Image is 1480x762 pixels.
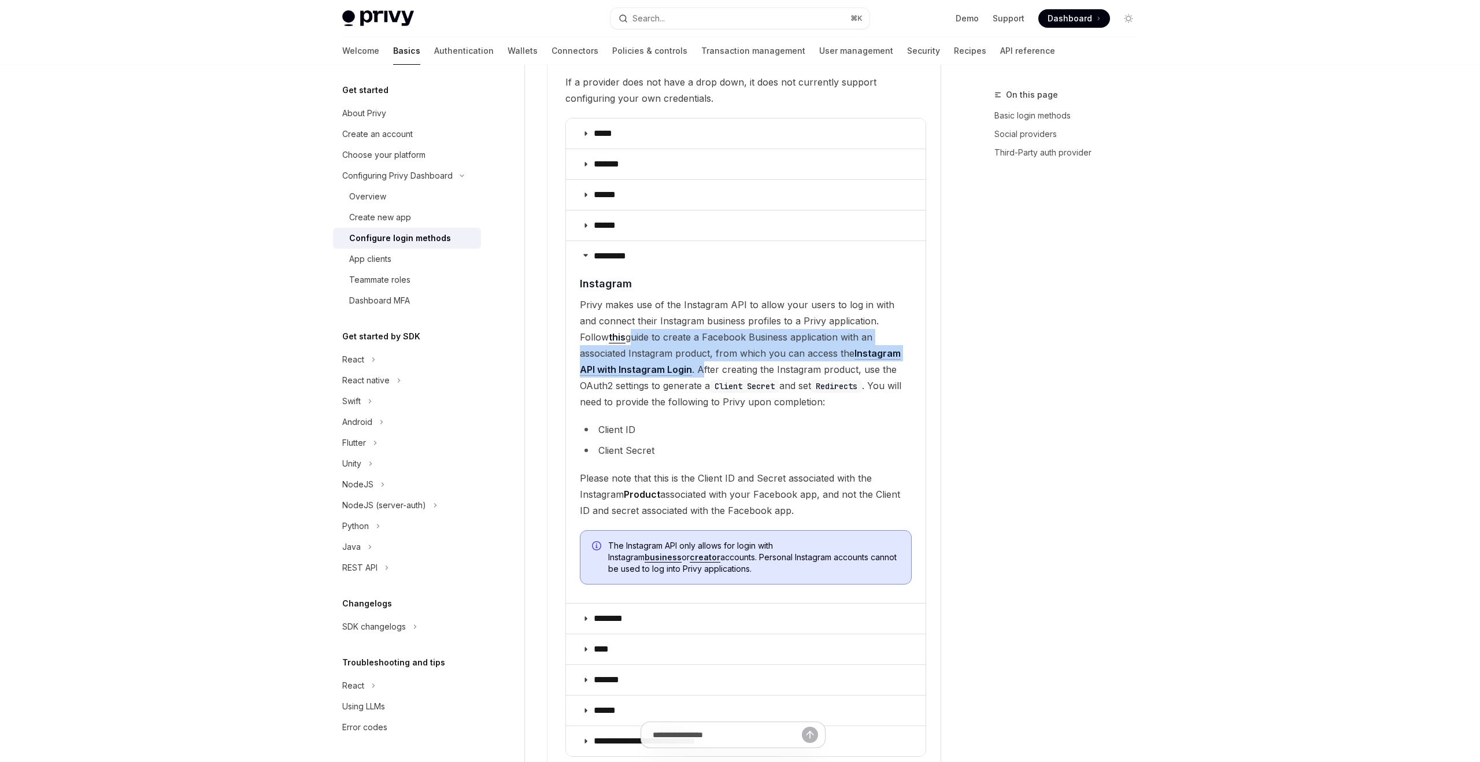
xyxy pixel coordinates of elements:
[342,10,414,27] img: light logo
[342,620,406,634] div: SDK changelogs
[342,415,372,429] div: Android
[349,190,386,204] div: Overview
[612,37,687,65] a: Policies & controls
[342,700,385,713] div: Using LLMs
[342,83,388,97] h5: Get started
[342,148,425,162] div: Choose your platform
[349,210,411,224] div: Create new app
[333,717,481,738] a: Error codes
[333,145,481,165] a: Choose your platform
[333,249,481,269] a: App clients
[580,470,912,519] span: Please note that this is the Client ID and Secret associated with the Instagram associated with y...
[333,207,481,228] a: Create new app
[802,727,818,743] button: Send message
[333,269,481,290] a: Teammate roles
[393,37,420,65] a: Basics
[1048,13,1092,24] span: Dashboard
[349,231,451,245] div: Configure login methods
[632,12,665,25] div: Search...
[333,290,481,311] a: Dashboard MFA
[333,495,481,516] button: NodeJS (server-auth)
[434,37,494,65] a: Authentication
[653,722,802,748] input: Ask a question...
[342,353,364,367] div: React
[333,696,481,717] a: Using LLMs
[580,276,632,291] span: Instagram
[342,436,366,450] div: Flutter
[333,557,481,578] button: REST API
[580,442,912,458] li: Client Secret
[954,37,986,65] a: Recipes
[333,474,481,495] button: NodeJS
[333,412,481,432] button: Android
[333,453,481,474] button: Unity
[349,294,410,308] div: Dashboard MFA
[333,391,481,412] button: Swift
[993,13,1024,24] a: Support
[1119,9,1138,28] button: Toggle dark mode
[342,169,453,183] div: Configuring Privy Dashboard
[580,297,912,410] span: Privy makes use of the Instagram API to allow your users to log in with and connect their Instagr...
[342,540,361,554] div: Java
[342,519,369,533] div: Python
[342,561,378,575] div: REST API
[907,37,940,65] a: Security
[552,37,598,65] a: Connectors
[994,143,1147,162] a: Third-Party auth provider
[333,616,481,637] button: SDK changelogs
[609,331,626,343] a: this
[580,421,912,438] li: Client ID
[811,380,862,393] code: Redirects
[819,37,893,65] a: User management
[333,228,481,249] a: Configure login methods
[333,432,481,453] button: Flutter
[349,252,391,266] div: App clients
[342,37,379,65] a: Welcome
[1038,9,1110,28] a: Dashboard
[333,349,481,370] button: React
[342,478,373,491] div: NodeJS
[701,37,805,65] a: Transaction management
[333,186,481,207] a: Overview
[342,106,386,120] div: About Privy
[342,394,361,408] div: Swift
[333,370,481,391] button: React native
[994,106,1147,125] a: Basic login methods
[342,330,420,343] h5: Get started by SDK
[333,124,481,145] a: Create an account
[342,679,364,693] div: React
[850,14,863,23] span: ⌘ K
[333,675,481,696] button: React
[342,373,390,387] div: React native
[994,125,1147,143] a: Social providers
[342,457,361,471] div: Unity
[710,380,779,393] code: Client Secret
[342,720,387,734] div: Error codes
[333,103,481,124] a: About Privy
[333,537,481,557] button: Java
[565,74,926,106] span: If a provider does not have a drop down, it does not currently support configuring your own crede...
[333,516,481,537] button: Python
[610,8,869,29] button: Search...⌘K
[333,165,481,186] button: Configuring Privy Dashboard
[342,127,413,141] div: Create an account
[1006,88,1058,102] span: On this page
[645,552,682,563] a: business
[690,552,720,563] a: creator
[349,273,410,287] div: Teammate roles
[508,37,538,65] a: Wallets
[342,597,392,611] h5: Changelogs
[1000,37,1055,65] a: API reference
[624,489,660,500] strong: Product
[592,541,604,553] svg: Info
[342,656,445,669] h5: Troubleshooting and tips
[608,540,900,575] span: The Instagram API only allows for login with Instagram or accounts. Personal Instagram accounts c...
[342,498,426,512] div: NodeJS (server-auth)
[956,13,979,24] a: Demo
